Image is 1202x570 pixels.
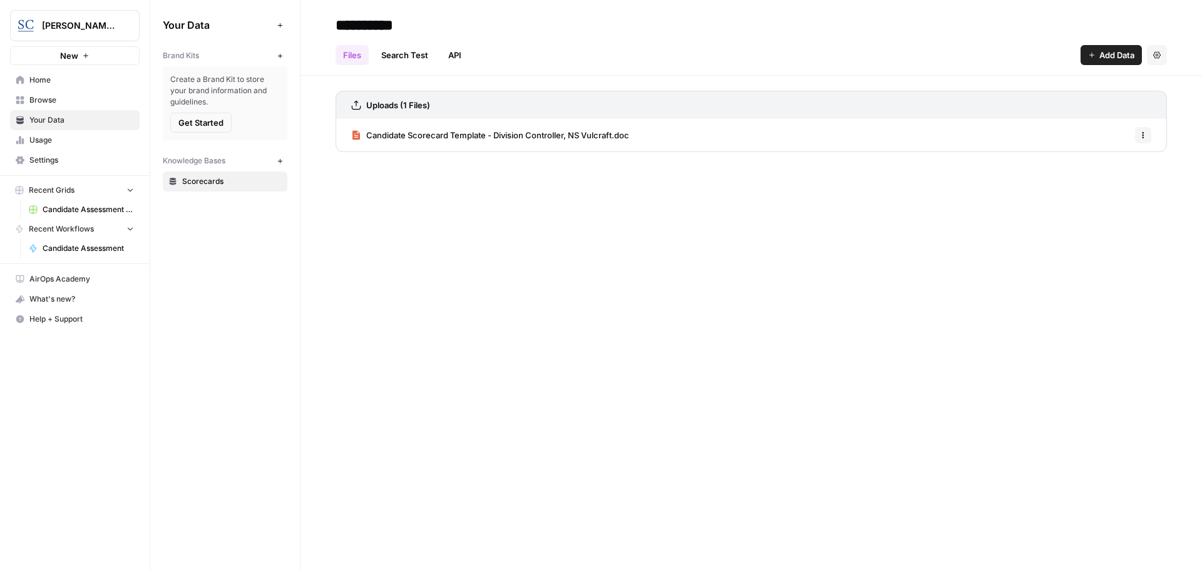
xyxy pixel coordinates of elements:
button: Recent Workflows [10,220,140,238]
a: Files [336,45,369,65]
a: Candidate Assessment [23,238,140,258]
span: Recent Workflows [29,223,94,235]
span: Knowledge Bases [163,155,225,166]
a: Scorecards [163,171,287,191]
span: Create a Brand Kit to store your brand information and guidelines. [170,74,280,108]
span: Scorecards [182,176,282,187]
a: Settings [10,150,140,170]
span: Candidate Scorecard Template - Division Controller, NS Vulcraft.doc [366,129,629,141]
span: Your Data [163,18,272,33]
span: Recent Grids [29,185,74,196]
a: API [441,45,469,65]
a: Home [10,70,140,90]
button: Help + Support [10,309,140,329]
button: Recent Grids [10,181,140,200]
a: Your Data [10,110,140,130]
span: Get Started [178,116,223,129]
span: Help + Support [29,313,134,325]
div: What's new? [11,290,139,308]
a: Candidate Assessment Download Sheet [23,200,140,220]
span: Home [29,74,134,86]
span: Add Data [1099,49,1134,61]
a: Candidate Scorecard Template - Division Controller, NS Vulcraft.doc [351,119,629,151]
span: New [60,49,78,62]
button: New [10,46,140,65]
button: Workspace: Stanton Chase Nashville [10,10,140,41]
span: Settings [29,155,134,166]
span: Candidate Assessment Download Sheet [43,204,134,215]
span: Browse [29,94,134,106]
span: Brand Kits [163,50,199,61]
span: Usage [29,135,134,146]
button: Add Data [1081,45,1142,65]
span: [PERSON_NAME] [GEOGRAPHIC_DATA] [42,19,118,32]
button: Get Started [170,113,232,133]
img: Stanton Chase Nashville Logo [14,14,37,37]
span: Candidate Assessment [43,243,134,254]
a: Uploads (1 Files) [351,91,430,119]
a: Browse [10,90,140,110]
a: Search Test [374,45,436,65]
a: Usage [10,130,140,150]
span: AirOps Academy [29,273,134,285]
h3: Uploads (1 Files) [366,99,430,111]
button: What's new? [10,289,140,309]
span: Your Data [29,115,134,126]
a: AirOps Academy [10,269,140,289]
